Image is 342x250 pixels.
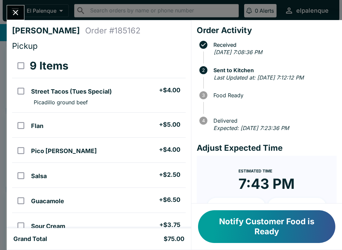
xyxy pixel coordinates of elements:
[210,67,337,73] span: Sent to Kitchen
[210,118,337,124] span: Delivered
[207,198,266,215] button: + 10
[31,147,97,155] h5: Pico [PERSON_NAME]
[31,122,43,130] h5: Flan
[164,235,184,243] h5: $75.00
[7,5,24,20] button: Close
[210,92,337,98] span: Food Ready
[268,198,326,215] button: + 20
[159,121,180,129] h5: + $5.00
[159,171,180,179] h5: + $2.50
[214,49,262,55] em: [DATE] 7:08:36 PM
[202,68,205,73] text: 2
[238,168,272,173] span: Estimated Time
[202,118,205,123] text: 4
[31,222,65,230] h5: Sour Cream
[31,172,47,180] h5: Salsa
[159,86,180,94] h5: + $4.00
[13,235,47,243] h5: Grand Total
[159,196,180,204] h5: + $6.50
[202,93,205,98] text: 3
[31,197,64,205] h5: Guacamole
[12,26,85,36] h4: [PERSON_NAME]
[159,146,180,154] h5: + $4.00
[213,125,289,131] em: Expected: [DATE] 7:23:36 PM
[85,26,141,36] h4: Order # 185162
[197,25,337,35] h4: Order Activity
[197,143,337,153] h4: Adjust Expected Time
[31,88,112,96] h5: Street Tacos (Tues Special)
[34,99,88,106] p: Picadillo ground beef
[210,42,337,48] span: Received
[238,175,295,193] time: 7:43 PM
[198,210,335,243] button: Notify Customer Food is Ready
[214,74,304,81] em: Last Updated at: [DATE] 7:12:12 PM
[30,59,68,73] h3: 9 Items
[12,41,38,51] span: Pickup
[159,221,180,229] h5: + $3.75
